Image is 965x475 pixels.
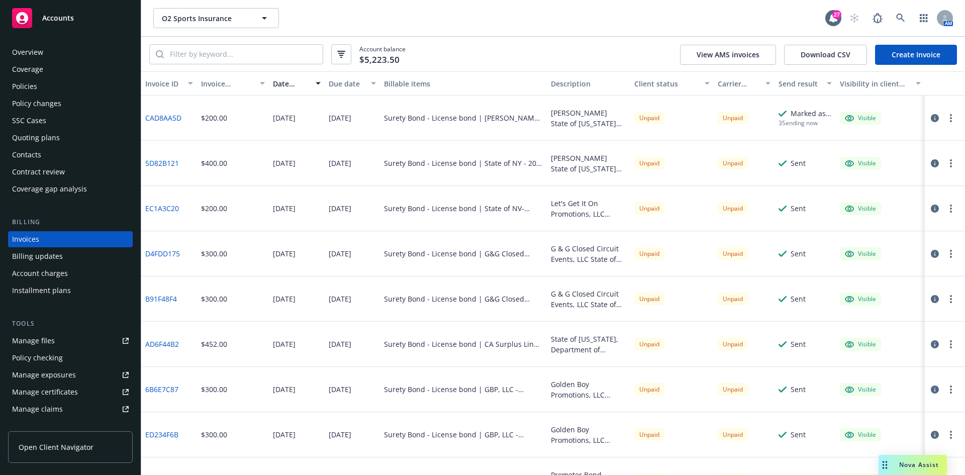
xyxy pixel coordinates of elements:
[145,339,179,349] a: AD6F44B2
[141,71,197,96] button: Invoice ID
[8,333,133,349] a: Manage files
[329,78,365,89] div: Due date
[845,385,876,394] div: Visible
[384,294,543,304] div: Surety Bond - License bond | G&G Closed Circuit-[GEOGRAPHIC_DATA] - 0612646
[12,401,63,417] div: Manage claims
[8,130,133,146] a: Quoting plans
[840,78,910,89] div: Visibility in client dash
[12,96,61,112] div: Policy changes
[8,367,133,383] a: Manage exposures
[718,428,748,441] div: Unpaid
[12,113,46,129] div: SSC Cases
[8,319,133,329] div: Tools
[329,339,351,349] div: [DATE]
[12,164,65,180] div: Contract review
[791,108,832,119] div: Marked as sent
[273,294,296,304] div: [DATE]
[145,158,179,168] a: 5D82B121
[156,50,164,58] svg: Search
[844,8,864,28] a: Start snowing
[551,198,626,219] div: Let's Get It On Promotions, LLC Promoter Bond State of [US_STATE] Bond Amount: $10,000 Renewal Pr...
[836,71,925,96] button: Visibility in client dash
[384,113,543,123] div: Surety Bond - License bond | [PERSON_NAME] - NY Promoter Bond - 0825808
[201,158,227,168] div: $400.00
[845,340,876,349] div: Visible
[8,231,133,247] a: Invoices
[634,338,664,350] div: Unpaid
[384,78,543,89] div: Billable items
[8,61,133,77] a: Coverage
[845,249,876,258] div: Visible
[12,248,63,264] div: Billing updates
[153,8,279,28] button: O2 Sports Insurance
[12,181,87,197] div: Coverage gap analysis
[551,108,626,129] div: [PERSON_NAME] State of [US_STATE] Bond Amount: $10,000 Renewal Premium Due
[384,248,543,259] div: Surety Bond - License bond | G&G Closed Circuit-[GEOGRAPHIC_DATA] - 0612647
[718,157,748,169] div: Unpaid
[42,14,74,22] span: Accounts
[145,113,181,123] a: CAD8AA5D
[634,428,664,441] div: Unpaid
[8,350,133,366] a: Policy checking
[899,460,939,469] span: Nova Assist
[8,265,133,281] a: Account charges
[551,334,626,355] div: State of [US_STATE], Department of Insurance Surplus Lines Broker Bond [PERSON_NAME] Amount: $50,...
[329,248,351,259] div: [DATE]
[145,429,178,440] a: ED234F6B
[273,429,296,440] div: [DATE]
[384,429,543,440] div: Surety Bond - License bond | GBP, LLC - [US_STATE] Promoter Bond - 0474585
[12,44,43,60] div: Overview
[791,158,806,168] div: Sent
[273,158,296,168] div: [DATE]
[680,45,776,65] button: View AMS invoices
[8,164,133,180] a: Contract review
[551,424,626,445] div: Golden Boy Promotions, LLC Promoter Bond State of [US_STATE] Bond Amount: $15,000. Renewal Premiu...
[329,203,351,214] div: [DATE]
[329,294,351,304] div: [DATE]
[329,429,351,440] div: [DATE]
[12,367,76,383] div: Manage exposures
[145,203,179,214] a: EC1A3C20
[8,217,133,227] div: Billing
[791,384,806,395] div: Sent
[8,4,133,32] a: Accounts
[779,119,832,127] div: 3 Sending now
[8,282,133,299] a: Installment plans
[832,10,841,19] div: 27
[329,158,351,168] div: [DATE]
[273,248,296,259] div: [DATE]
[269,71,325,96] button: Date issued
[875,45,957,65] a: Create Invoice
[791,429,806,440] div: Sent
[845,204,876,213] div: Visible
[791,339,806,349] div: Sent
[630,71,714,96] button: Client status
[714,71,775,96] button: Carrier status
[867,8,888,28] a: Report a Bug
[551,78,626,89] div: Description
[273,339,296,349] div: [DATE]
[12,78,37,94] div: Policies
[329,384,351,395] div: [DATE]
[273,113,296,123] div: [DATE]
[8,401,133,417] a: Manage claims
[359,45,406,63] span: Account balance
[914,8,934,28] a: Switch app
[718,293,748,305] div: Unpaid
[273,78,310,89] div: Date issued
[551,243,626,264] div: G & G Closed Circuit Events, LLC State of [US_STATE] Bond Amount: $15,000. Renewal Premium Due
[551,289,626,310] div: G & G Closed Circuit Events, LLC State of [US_STATE] Bond Amount: $15,000. Renewal Premium Due
[8,384,133,400] a: Manage certificates
[384,158,543,168] div: Surety Bond - License bond | State of NY - 20K Bond - 0825809
[8,181,133,197] a: Coverage gap analysis
[634,112,664,124] div: Unpaid
[634,78,699,89] div: Client status
[634,383,664,396] div: Unpaid
[8,113,133,129] a: SSC Cases
[845,295,876,304] div: Visible
[8,147,133,163] a: Contacts
[8,44,133,60] a: Overview
[845,159,876,168] div: Visible
[12,61,43,77] div: Coverage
